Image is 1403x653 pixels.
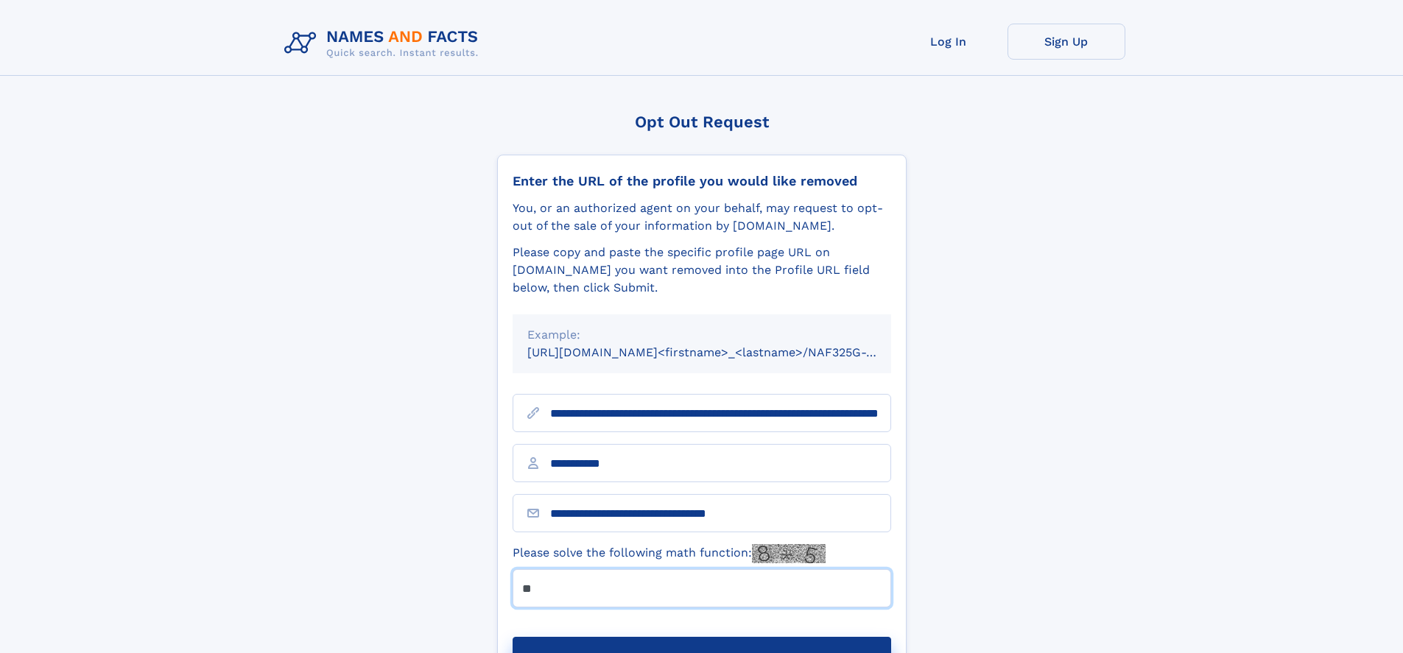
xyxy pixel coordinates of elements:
[513,173,891,189] div: Enter the URL of the profile you would like removed
[278,24,490,63] img: Logo Names and Facts
[1008,24,1125,60] a: Sign Up
[890,24,1008,60] a: Log In
[497,113,907,131] div: Opt Out Request
[513,200,891,235] div: You, or an authorized agent on your behalf, may request to opt-out of the sale of your informatio...
[513,244,891,297] div: Please copy and paste the specific profile page URL on [DOMAIN_NAME] you want removed into the Pr...
[527,326,876,344] div: Example:
[527,345,919,359] small: [URL][DOMAIN_NAME]<firstname>_<lastname>/NAF325G-xxxxxxxx
[513,544,826,563] label: Please solve the following math function:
